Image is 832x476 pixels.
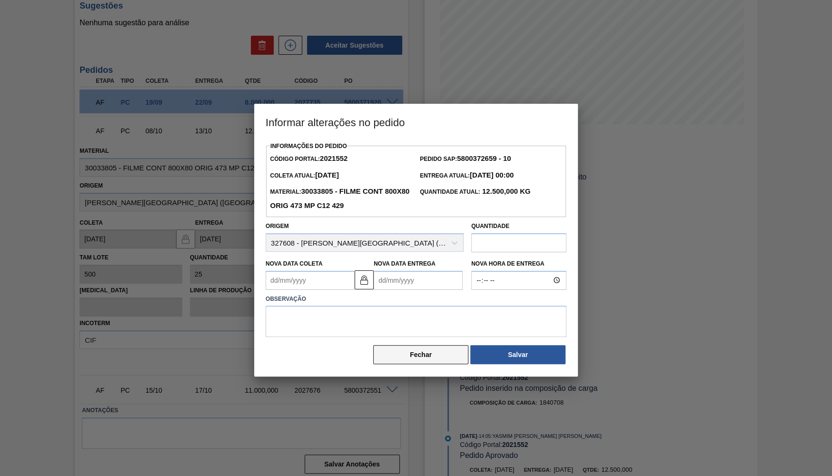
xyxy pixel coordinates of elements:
img: locked [358,274,370,286]
input: dd/mm/yyyy [374,271,463,290]
label: Nova Hora de Entrega [471,257,566,271]
strong: 30033805 - FILME CONT 800X80 ORIG 473 MP C12 429 [270,187,409,209]
label: Nova Data Entrega [374,260,436,267]
strong: [DATE] 00:00 [470,171,514,179]
span: Pedido SAP: [420,156,511,162]
label: Observação [266,292,566,306]
button: Fechar [373,345,468,364]
span: Coleta Atual: [270,172,338,179]
strong: 5800372659 - 10 [457,154,511,162]
h3: Informar alterações no pedido [254,104,578,140]
span: Quantidade Atual: [420,188,531,195]
span: Entrega Atual: [420,172,514,179]
button: Salvar [470,345,565,364]
button: locked [355,270,374,289]
label: Origem [266,223,289,229]
label: Quantidade [471,223,509,229]
label: Nova Data Coleta [266,260,323,267]
strong: 2021552 [320,154,347,162]
strong: [DATE] [315,171,339,179]
strong: 12.500,000 KG [480,187,531,195]
span: Material: [270,188,409,209]
input: dd/mm/yyyy [266,271,355,290]
span: Código Portal: [270,156,347,162]
label: Informações do Pedido [270,143,347,149]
